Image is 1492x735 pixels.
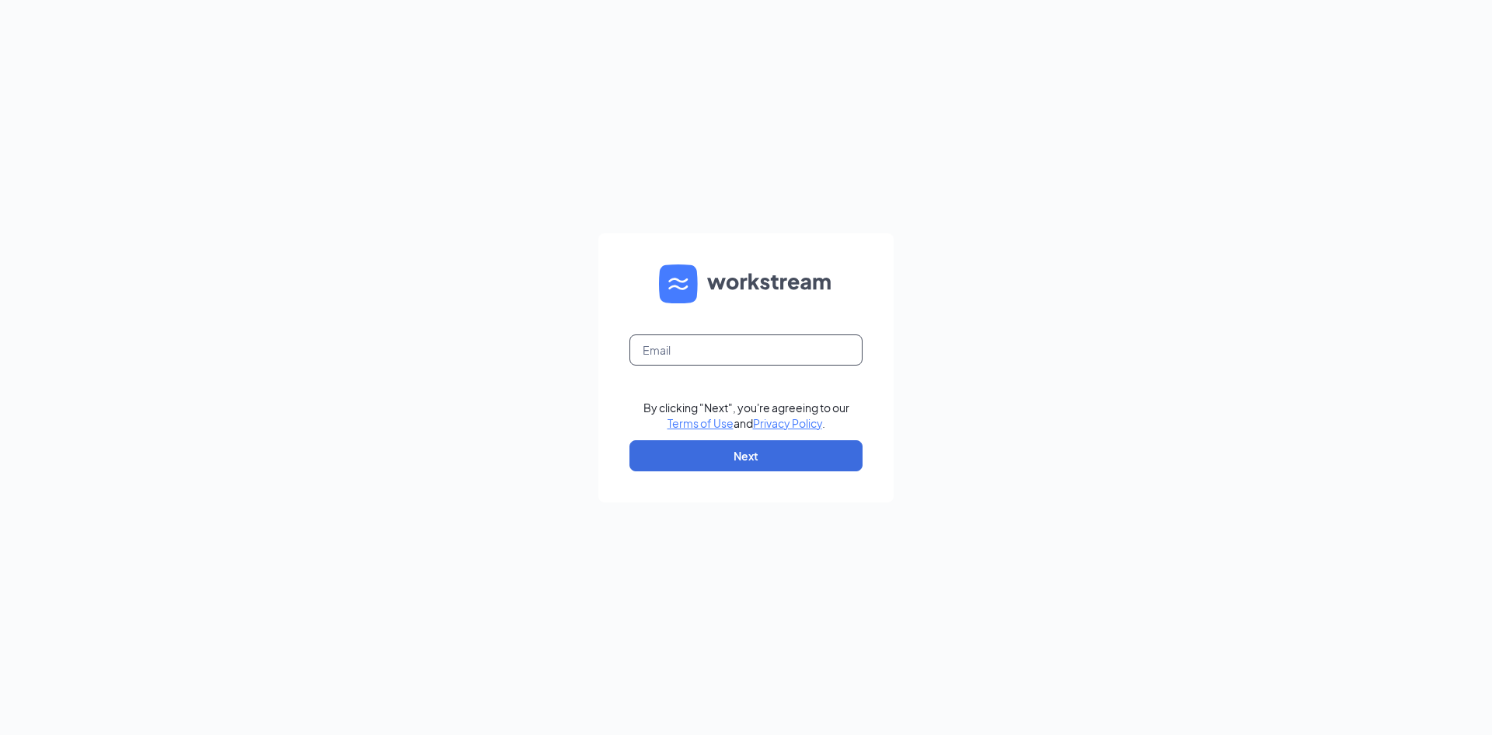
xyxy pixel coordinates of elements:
[753,416,822,430] a: Privacy Policy
[659,264,833,303] img: WS logo and Workstream text
[668,416,734,430] a: Terms of Use
[629,440,863,471] button: Next
[629,334,863,366] input: Email
[643,400,849,431] div: By clicking "Next", you're agreeing to our and .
